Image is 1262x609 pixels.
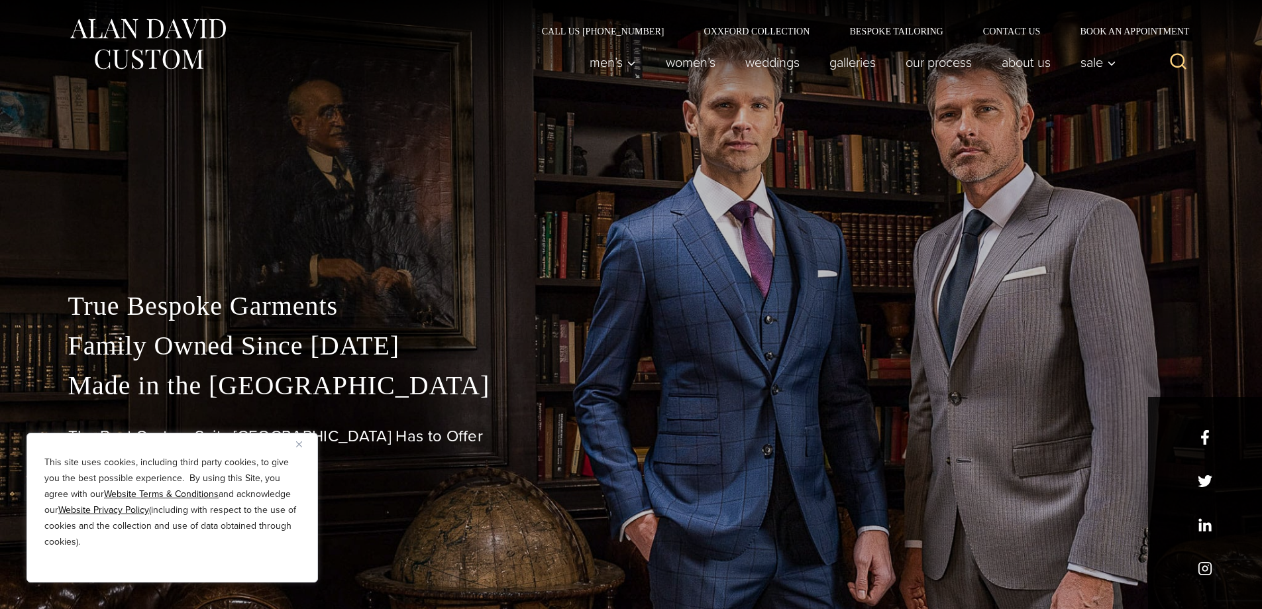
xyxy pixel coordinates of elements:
a: Our Process [890,49,986,76]
a: Women’s [651,49,730,76]
nav: Secondary Navigation [522,27,1194,36]
a: About Us [986,49,1065,76]
button: Close [296,436,312,452]
a: Contact Us [963,27,1061,36]
a: weddings [730,49,814,76]
a: Book an Appointment [1060,27,1194,36]
a: Call Us [PHONE_NUMBER] [522,27,684,36]
h1: The Best Custom Suits [GEOGRAPHIC_DATA] Has to Offer [68,427,1194,446]
a: Bespoke Tailoring [829,27,963,36]
span: Sale [1080,56,1116,69]
p: True Bespoke Garments Family Owned Since [DATE] Made in the [GEOGRAPHIC_DATA] [68,286,1194,406]
img: Close [296,441,302,447]
p: This site uses cookies, including third party cookies, to give you the best possible experience. ... [44,455,300,550]
a: Oxxford Collection [684,27,829,36]
a: Website Terms & Conditions [104,487,219,501]
a: Website Privacy Policy [58,503,149,517]
img: Alan David Custom [68,15,227,74]
button: View Search Form [1163,46,1194,78]
a: Galleries [814,49,890,76]
nav: Primary Navigation [574,49,1123,76]
span: Men’s [590,56,636,69]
